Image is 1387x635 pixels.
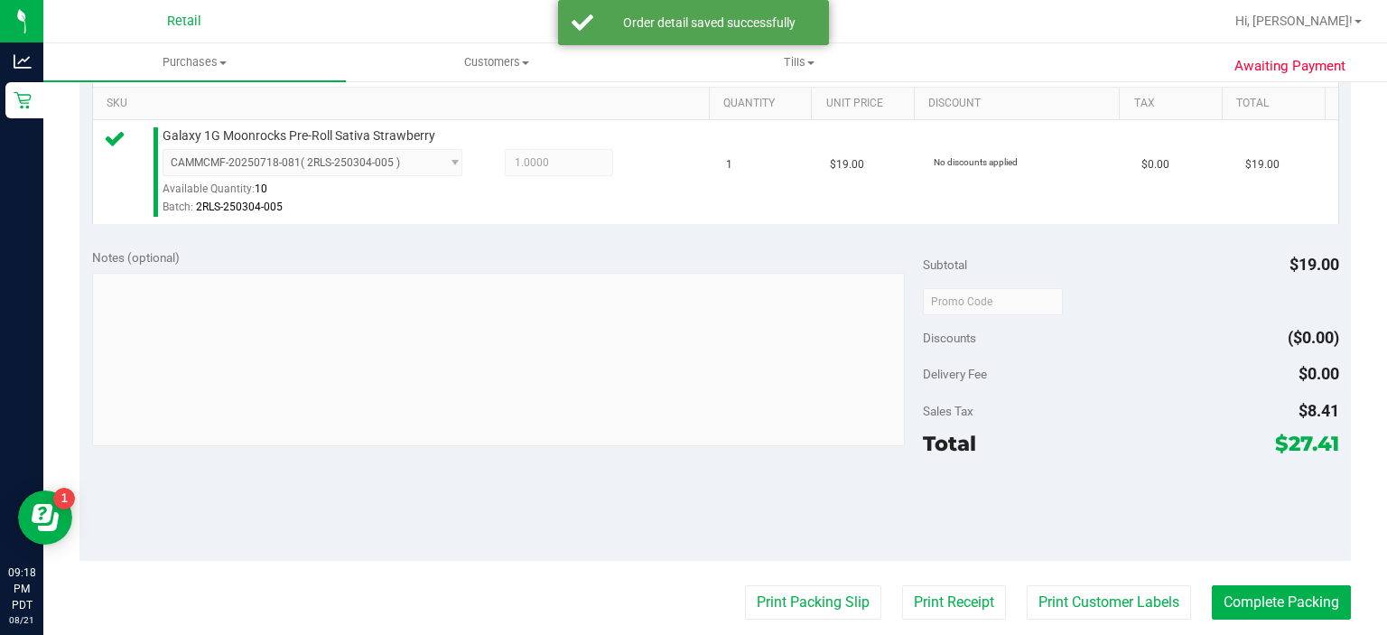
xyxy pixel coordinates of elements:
button: Print Packing Slip [745,585,881,620]
span: 10 [255,182,267,195]
a: Tills [648,43,951,81]
span: Delivery Fee [923,367,987,381]
span: Hi, [PERSON_NAME]! [1235,14,1353,28]
p: 09:18 PM PDT [8,565,35,613]
span: Tills [649,54,950,70]
iframe: Resource center [18,490,72,545]
button: Complete Packing [1212,585,1351,620]
div: Available Quantity: [163,176,478,211]
inline-svg: Retail [14,91,32,109]
span: Sales Tax [923,404,973,418]
a: Total [1236,97,1317,111]
span: Purchases [43,54,346,70]
iframe: Resource center unread badge [53,488,75,509]
span: $0.00 [1141,156,1169,173]
span: Batch: [163,201,193,213]
span: ($0.00) [1288,328,1339,347]
a: Discount [928,97,1112,111]
p: 08/21 [8,613,35,627]
a: Quantity [723,97,805,111]
span: Awaiting Payment [1234,56,1345,77]
button: Print Receipt [902,585,1006,620]
span: Galaxy 1G Moonrocks Pre-Roll Sativa Strawberry [163,127,435,145]
span: Notes (optional) [92,250,180,265]
span: Subtotal [923,257,967,272]
span: $27.41 [1275,431,1339,456]
span: No discounts applied [934,157,1018,167]
a: SKU [107,97,702,111]
span: Discounts [923,322,976,354]
span: $19.00 [1245,156,1280,173]
a: Purchases [43,43,346,81]
span: $19.00 [830,156,864,173]
button: Print Customer Labels [1027,585,1191,620]
a: Customers [346,43,648,81]
span: $19.00 [1289,255,1339,274]
a: Tax [1134,97,1215,111]
span: Retail [167,14,201,29]
a: Unit Price [826,97,908,111]
span: $0.00 [1299,364,1339,383]
input: Promo Code [923,288,1063,315]
span: $8.41 [1299,401,1339,420]
span: 2RLS-250304-005 [196,201,283,213]
div: Order detail saved successfully [603,14,815,32]
span: Total [923,431,976,456]
inline-svg: Analytics [14,52,32,70]
span: 1 [726,156,732,173]
span: Customers [347,54,647,70]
